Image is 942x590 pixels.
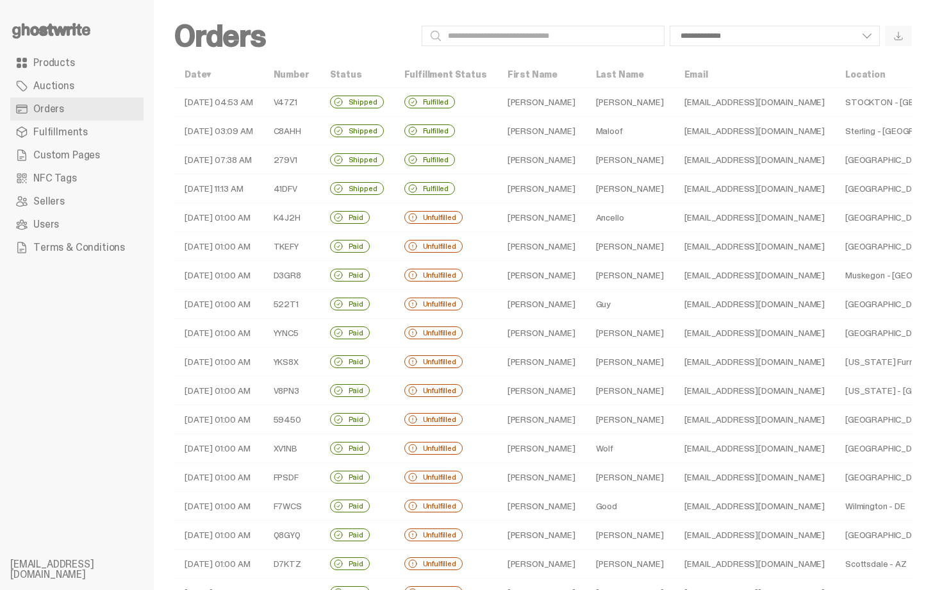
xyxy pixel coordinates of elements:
td: [DATE] 01:00 AM [174,492,263,521]
th: Fulfillment Status [394,62,497,88]
td: 279V1 [263,146,320,174]
div: Unfulfilled [404,298,463,310]
td: [EMAIL_ADDRESS][DOMAIN_NAME] [674,174,836,203]
td: XV1NB [263,434,320,463]
th: Number [263,62,320,88]
td: [PERSON_NAME] [586,550,674,578]
div: Fulfilled [404,124,456,137]
td: [PERSON_NAME] [497,550,586,578]
td: [DATE] 01:00 AM [174,405,263,434]
td: [DATE] 01:00 AM [174,463,263,492]
h2: Orders [174,21,417,51]
td: [EMAIL_ADDRESS][DOMAIN_NAME] [674,290,836,319]
div: Shipped [330,182,384,195]
div: Unfulfilled [404,326,463,339]
td: K4J2H [263,203,320,232]
td: [DATE] 01:00 AM [174,203,263,232]
div: Unfulfilled [404,471,463,484]
a: Fulfillments [10,121,144,144]
td: [PERSON_NAME] [497,88,586,117]
th: Email [674,62,836,88]
span: NFC Tags [33,173,77,183]
a: Date▾ [185,69,211,80]
div: Fulfilled [404,96,456,108]
td: [PERSON_NAME] [497,492,586,521]
td: [EMAIL_ADDRESS][DOMAIN_NAME] [674,117,836,146]
td: [DATE] 01:00 AM [174,550,263,578]
td: [DATE] 01:00 AM [174,521,263,550]
div: Paid [330,326,370,339]
div: Paid [330,211,370,224]
td: [DATE] 04:53 AM [174,88,263,117]
td: [PERSON_NAME] [586,88,674,117]
div: Paid [330,355,370,368]
td: [DATE] 01:00 AM [174,319,263,348]
td: [PERSON_NAME] [497,174,586,203]
td: FPSDF [263,463,320,492]
td: [EMAIL_ADDRESS][DOMAIN_NAME] [674,348,836,376]
td: [PERSON_NAME] [497,203,586,232]
a: Sellers [10,190,144,213]
a: Orders [10,97,144,121]
td: [EMAIL_ADDRESS][DOMAIN_NAME] [674,232,836,261]
div: Unfulfilled [404,557,463,570]
td: 59450 [263,405,320,434]
td: YYNC5 [263,319,320,348]
a: Products [10,51,144,74]
div: Shipped [330,124,384,137]
a: Users [10,213,144,236]
td: [PERSON_NAME] [586,232,674,261]
div: Paid [330,557,370,570]
div: Paid [330,500,370,512]
td: [PERSON_NAME] [497,405,586,434]
td: 522T1 [263,290,320,319]
span: ▾ [206,69,211,80]
td: Guy [586,290,674,319]
div: Unfulfilled [404,269,463,282]
td: [EMAIL_ADDRESS][DOMAIN_NAME] [674,463,836,492]
td: [PERSON_NAME] [586,319,674,348]
a: Auctions [10,74,144,97]
td: V8PN3 [263,376,320,405]
td: [EMAIL_ADDRESS][DOMAIN_NAME] [674,319,836,348]
td: [PERSON_NAME] [497,232,586,261]
td: [DATE] 07:38 AM [174,146,263,174]
div: Paid [330,528,370,541]
td: [PERSON_NAME] [497,117,586,146]
span: Custom Pages [33,150,100,160]
td: [EMAIL_ADDRESS][DOMAIN_NAME] [674,405,836,434]
td: [PERSON_NAME] [497,463,586,492]
td: [DATE] 01:00 AM [174,290,263,319]
td: [EMAIL_ADDRESS][DOMAIN_NAME] [674,550,836,578]
span: Users [33,219,59,230]
td: [PERSON_NAME] [497,376,586,405]
td: F7WCS [263,492,320,521]
td: [PERSON_NAME] [586,521,674,550]
div: Paid [330,471,370,484]
td: YKS8X [263,348,320,376]
span: Auctions [33,81,74,91]
div: Unfulfilled [404,413,463,426]
div: Paid [330,413,370,426]
td: Good [586,492,674,521]
td: [PERSON_NAME] [586,146,674,174]
span: Products [33,58,75,68]
td: [PERSON_NAME] [497,261,586,290]
td: [EMAIL_ADDRESS][DOMAIN_NAME] [674,88,836,117]
div: Paid [330,269,370,282]
th: Last Name [586,62,674,88]
div: Paid [330,384,370,397]
td: [EMAIL_ADDRESS][DOMAIN_NAME] [674,376,836,405]
span: Sellers [33,196,65,206]
th: First Name [497,62,586,88]
td: [DATE] 01:00 AM [174,376,263,405]
td: [EMAIL_ADDRESS][DOMAIN_NAME] [674,261,836,290]
td: [PERSON_NAME] [497,434,586,463]
td: [PERSON_NAME] [497,319,586,348]
td: 41DFV [263,174,320,203]
td: C8AHH [263,117,320,146]
th: Status [320,62,394,88]
span: Orders [33,104,64,114]
a: Custom Pages [10,144,144,167]
td: [DATE] 01:00 AM [174,348,263,376]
